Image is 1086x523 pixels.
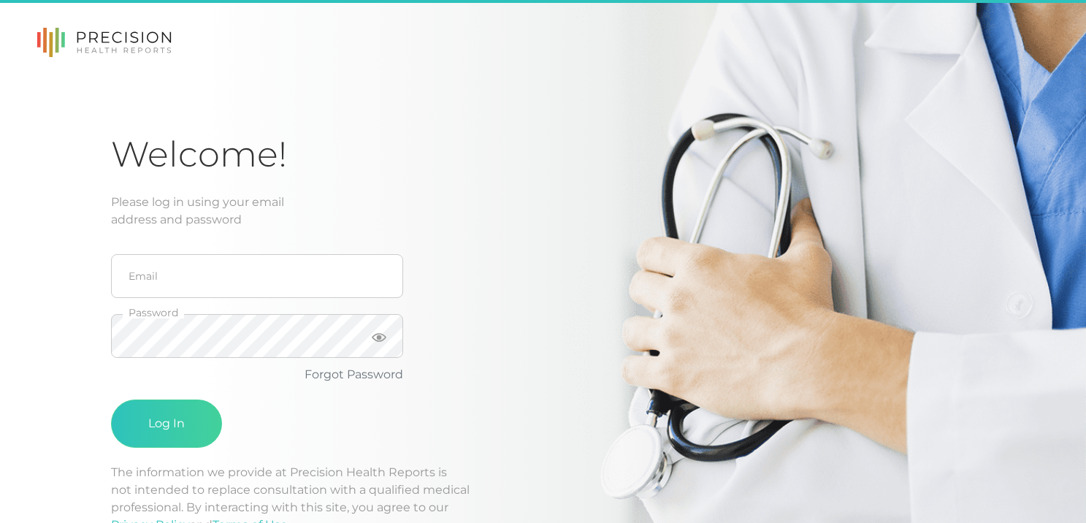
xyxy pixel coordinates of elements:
div: Please log in using your email address and password [111,194,975,229]
a: Forgot Password [305,367,403,381]
button: Log In [111,400,222,448]
input: Email [111,254,403,298]
h1: Welcome! [111,133,975,176]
